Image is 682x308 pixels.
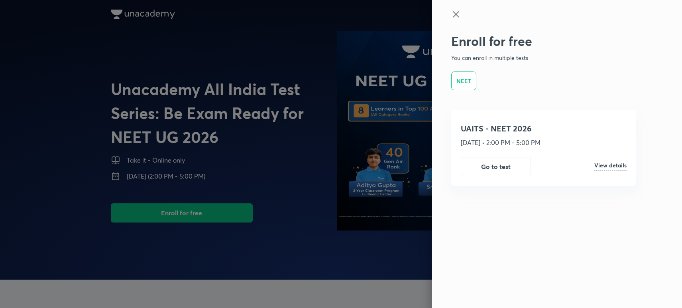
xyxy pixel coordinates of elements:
[594,163,627,171] h6: View details
[456,77,471,85] h6: NEET
[461,138,482,147] p: [DATE]
[461,157,531,176] button: Go to test
[451,34,636,49] h2: Enroll for free
[451,54,636,62] p: You can enroll in multiple tests
[482,138,540,147] p: • 2:00 PM - 5:00 PM
[461,123,627,135] h4: UAITS - NEET 2026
